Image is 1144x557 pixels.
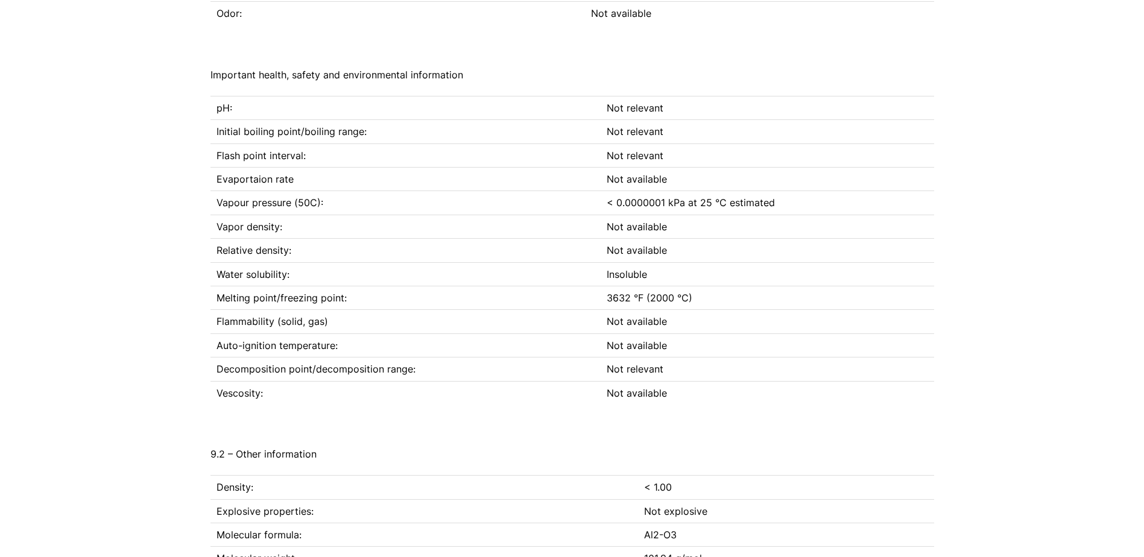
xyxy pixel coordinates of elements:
td: Al2-O3 [638,523,934,547]
td: Vapor density: [210,215,601,238]
td: Insoluble [601,262,934,286]
td: 3632 °F (2000 °C) [601,286,934,309]
td: Not available [601,333,934,357]
td: < 1.00 [638,476,934,499]
td: Not relevant [601,143,934,167]
td: Auto-ignition temperature: [210,333,601,357]
td: Molecular formula: [210,523,639,547]
td: Decomposition point/decomposition range: [210,357,601,381]
td: pH: [210,96,601,119]
td: Not relevant [601,96,934,119]
td: Not available [601,215,934,238]
td: Not explosive [638,499,934,523]
p: 9.2 – Other information [210,446,934,462]
p: Important health, safety and environmental information [210,67,934,83]
td: Initial boiling point/boiling range: [210,120,601,143]
td: Odor: [210,2,586,25]
td: Not available [601,310,934,333]
td: Not relevant [601,357,934,381]
td: Density: [210,476,639,499]
td: Vescosity: [210,381,601,404]
td: Relative density: [210,239,601,262]
td: Not available [601,239,934,262]
td: Water solubility: [210,262,601,286]
td: Not available [601,381,934,404]
td: Vapour pressure (50C): [210,191,601,215]
td: < 0.0000001 kPa at 25 °C estimated [601,191,934,215]
td: Melting point/freezing point: [210,286,601,309]
td: Not relevant [601,120,934,143]
td: Flammability (solid, gas) [210,310,601,333]
td: Flash point interval: [210,143,601,167]
td: Not available [601,168,934,191]
td: Evaportaion rate [210,168,601,191]
td: Explosive properties: [210,499,639,523]
td: Not available [585,2,934,25]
